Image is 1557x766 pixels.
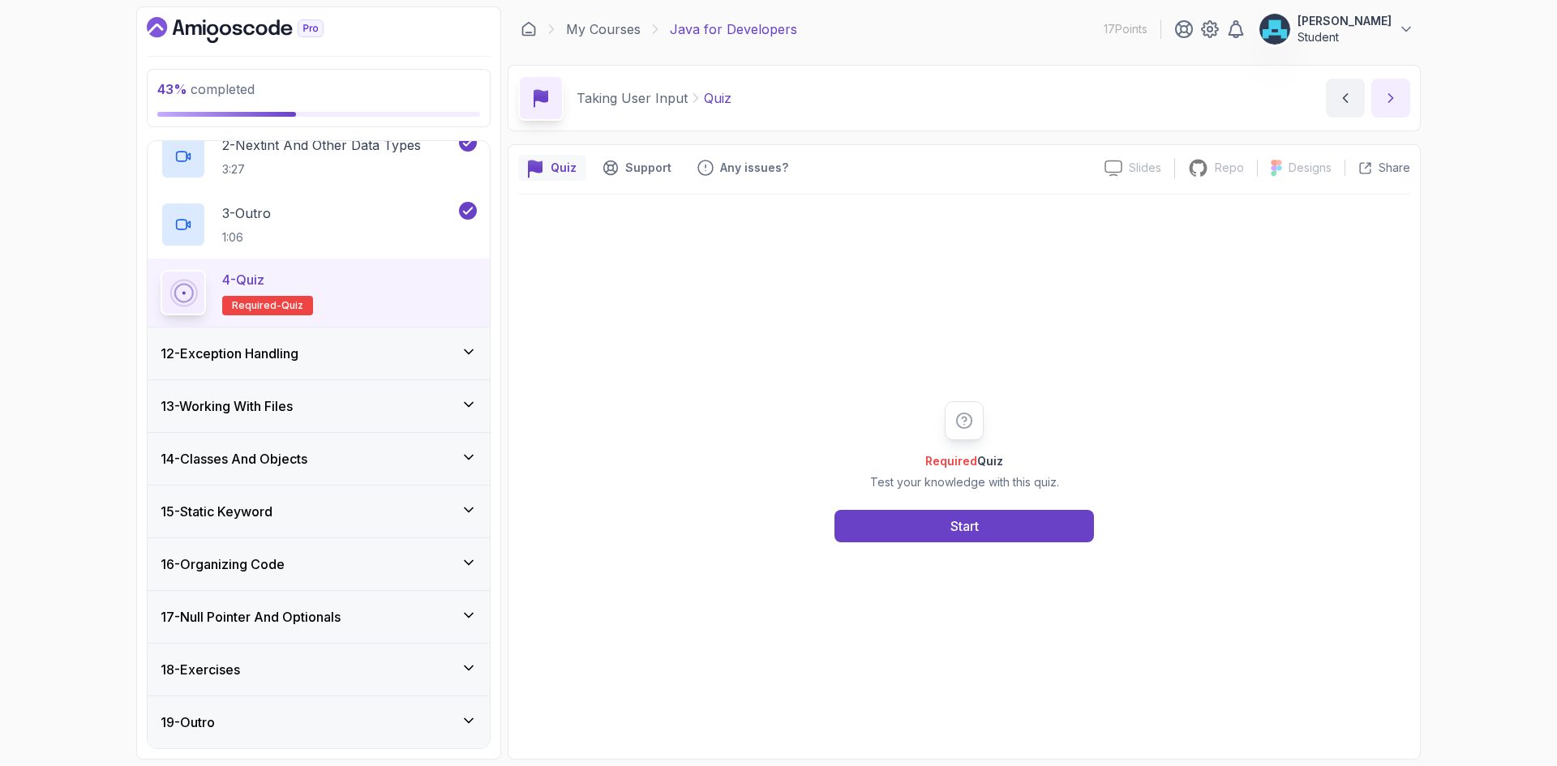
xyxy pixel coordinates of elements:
[222,135,421,155] p: 2 - Nextint And Other Data Types
[577,88,688,108] p: Taking User Input
[870,474,1059,490] p: Test your knowledge with this quiz.
[161,607,341,627] h3: 17 - Null Pointer And Optionals
[148,433,490,485] button: 14-Classes And Objects
[161,449,307,469] h3: 14 - Classes And Objects
[148,380,490,432] button: 13-Working With Files
[161,202,477,247] button: 3-Outro1:06
[148,486,490,537] button: 15-Static Keyword
[950,516,979,536] div: Start
[148,538,490,590] button: 16-Organizing Code
[148,591,490,643] button: 17-Null Pointer And Optionals
[161,270,477,315] button: 4-QuizRequired-quiz
[148,327,490,379] button: 12-Exception Handling
[834,510,1094,542] button: Start
[1104,21,1147,37] p: 17 Points
[1297,13,1392,29] p: [PERSON_NAME]
[1259,13,1414,45] button: user profile image[PERSON_NAME]Student
[593,155,681,181] button: Support button
[566,19,641,39] a: My Courses
[161,713,215,732] h3: 19 - Outro
[1129,160,1161,176] p: Slides
[157,81,255,97] span: completed
[1297,29,1392,45] p: Student
[222,229,271,246] p: 1:06
[551,160,577,176] p: Quiz
[518,155,586,181] button: quiz button
[925,454,977,468] span: Required
[161,134,477,179] button: 2-Nextint And Other Data Types3:27
[1345,160,1410,176] button: Share
[281,299,303,312] span: quiz
[161,502,272,521] h3: 15 - Static Keyword
[161,344,298,363] h3: 12 - Exception Handling
[625,160,671,176] p: Support
[222,161,421,178] p: 3:27
[157,81,187,97] span: 43 %
[1379,160,1410,176] p: Share
[688,155,798,181] button: Feedback button
[222,270,264,289] p: 4 - Quiz
[1215,160,1244,176] p: Repo
[704,88,731,108] p: Quiz
[148,644,490,695] button: 18-Exercises
[161,660,240,679] h3: 18 - Exercises
[1326,79,1365,118] button: previous content
[521,21,537,37] a: Dashboard
[1259,14,1290,45] img: user profile image
[161,554,285,574] h3: 16 - Organizing Code
[670,19,797,39] p: Java for Developers
[1371,79,1410,118] button: next content
[720,160,788,176] p: Any issues?
[222,203,271,223] p: 3 - Outro
[161,396,293,416] h3: 13 - Working With Files
[147,17,361,43] a: Dashboard
[1289,160,1332,176] p: Designs
[148,696,490,748] button: 19-Outro
[870,453,1059,469] h2: Quiz
[232,299,281,312] span: Required-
